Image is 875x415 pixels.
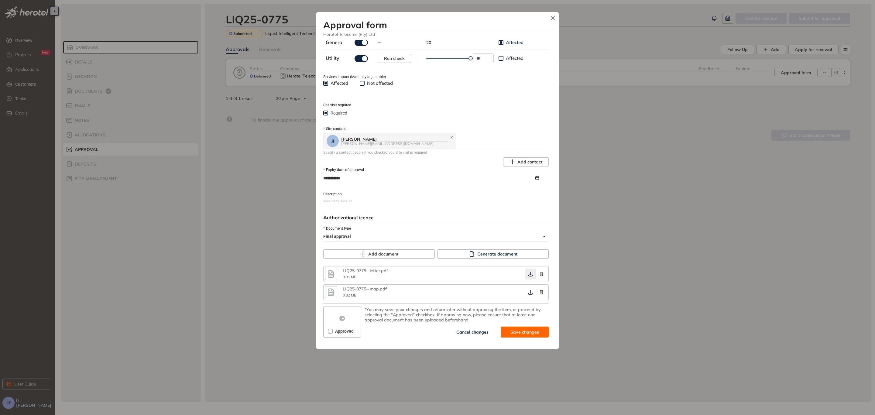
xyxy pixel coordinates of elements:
[368,251,398,257] span: Add document
[375,35,424,50] td: —
[548,14,558,23] button: Close
[331,139,334,143] span: JJ
[365,307,549,322] div: *You may save your changes and return later without approving the item, or proceed by selecting t...
[477,251,517,257] span: Generate document
[326,55,339,61] span: Utility
[510,329,539,335] span: Save changes
[437,249,549,259] button: Generate document
[365,80,395,86] span: Not affected
[328,110,350,116] span: Required
[457,137,458,145] input: Site contacts
[333,328,356,334] span: Approved
[323,74,386,80] label: Services Impact (Manually adjustable)
[323,226,351,232] label: Document type
[323,126,347,132] label: Site contacts
[341,137,448,142] div: [PERSON_NAME]
[384,55,405,62] span: Run check
[323,249,435,259] button: Add document
[323,175,534,181] input: Expiry date of approval
[426,40,431,45] span: 20
[447,327,498,338] button: Cancel changes
[343,275,356,279] span: 0.81 MB
[326,39,344,45] span: General
[323,19,552,30] h3: Approval form
[503,157,549,166] button: Add contact
[328,80,351,86] span: Affected
[323,102,351,108] label: Site visit required
[503,39,526,46] span: Affected
[323,150,549,156] div: Specify a contact people if you checked you Site visit is required
[503,55,526,61] span: Affected
[517,159,542,165] span: Add contact
[501,327,549,338] button: Save changes
[323,232,545,242] span: Final approval
[343,286,403,292] div: LIQ25-0775--map.pdf
[343,293,356,297] span: 0.32 MB
[341,142,448,146] div: [PERSON_NAME][EMAIL_ADDRESS][DOMAIN_NAME]
[323,167,364,173] label: Expiry date of approval
[323,197,549,207] textarea: Description
[456,329,489,335] span: Cancel changes
[323,214,374,221] span: Authorization/Licence
[323,31,552,37] span: Herotel Telecoms (Pty) Ltd
[323,191,342,197] label: Description
[378,54,411,63] button: Run check
[343,268,403,273] div: LIQ25-0775--letter.pdf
